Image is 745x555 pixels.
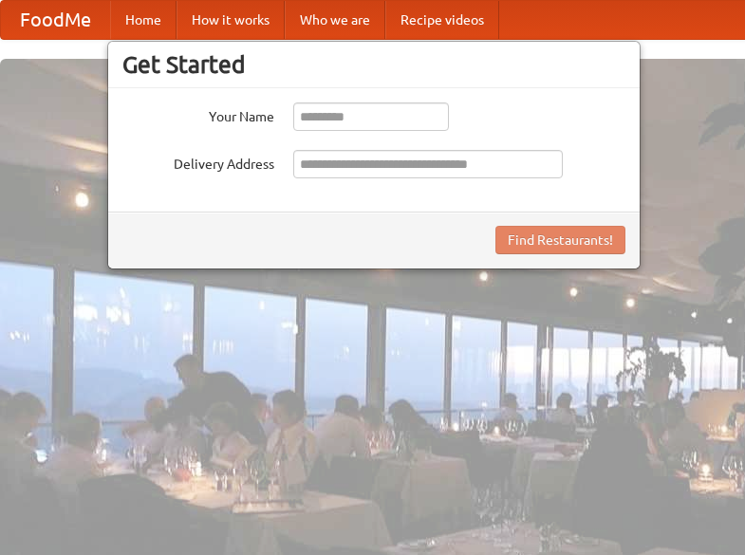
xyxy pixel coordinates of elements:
[122,150,274,174] label: Delivery Address
[177,1,285,39] a: How it works
[122,50,625,79] h3: Get Started
[1,1,110,39] a: FoodMe
[385,1,499,39] a: Recipe videos
[110,1,177,39] a: Home
[285,1,385,39] a: Who we are
[122,102,274,126] label: Your Name
[495,226,625,254] button: Find Restaurants!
